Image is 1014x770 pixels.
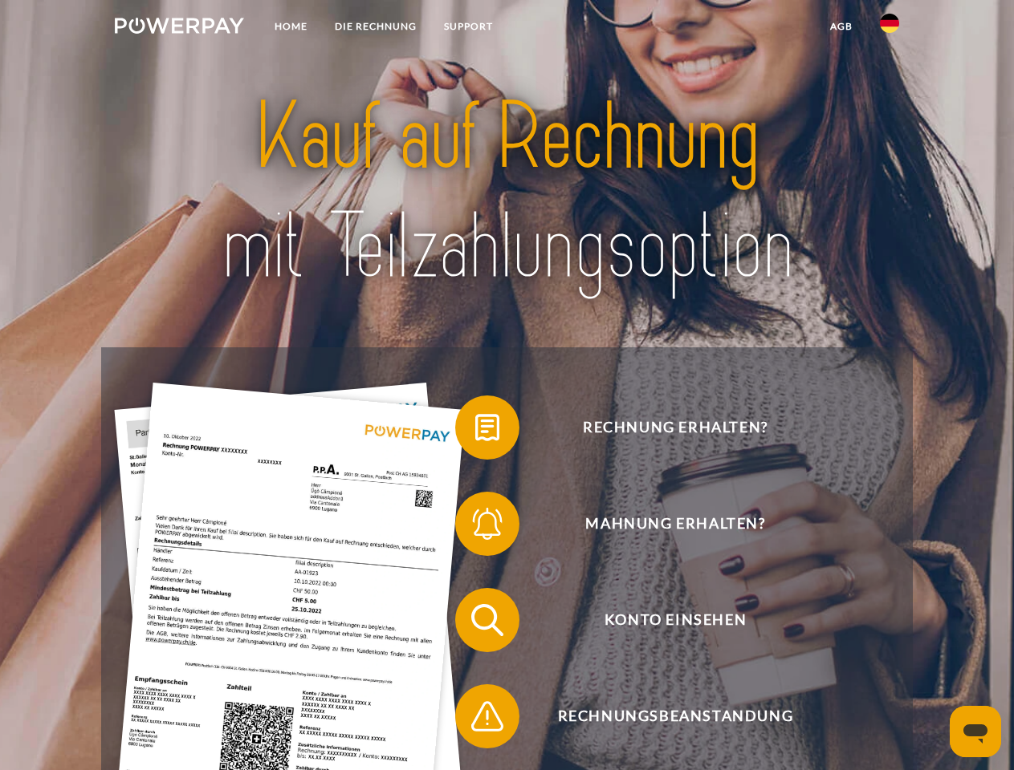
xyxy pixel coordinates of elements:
img: title-powerpay_de.svg [153,77,861,307]
img: qb_bell.svg [467,504,507,544]
button: Rechnungsbeanstandung [455,684,873,748]
iframe: Schaltfläche zum Öffnen des Messaging-Fensters [950,706,1001,757]
img: qb_bill.svg [467,407,507,448]
img: qb_search.svg [467,600,507,640]
span: Konto einsehen [478,588,872,652]
button: Konto einsehen [455,588,873,652]
img: logo-powerpay-white.svg [115,18,244,34]
span: Mahnung erhalten? [478,492,872,556]
a: DIE RECHNUNG [321,12,430,41]
button: Rechnung erhalten? [455,395,873,460]
img: qb_warning.svg [467,696,507,736]
a: SUPPORT [430,12,507,41]
img: de [880,14,899,33]
span: Rechnung erhalten? [478,395,872,460]
a: agb [816,12,866,41]
span: Rechnungsbeanstandung [478,684,872,748]
button: Mahnung erhalten? [455,492,873,556]
a: Home [261,12,321,41]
